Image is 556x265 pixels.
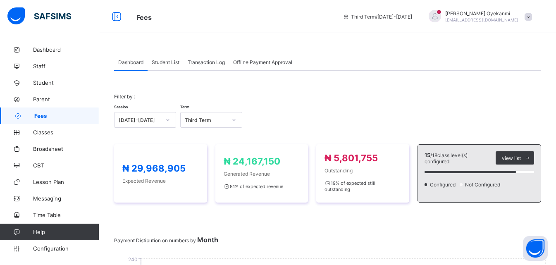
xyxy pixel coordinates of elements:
span: Messaging [33,195,99,202]
span: [EMAIL_ADDRESS][DOMAIN_NAME] [445,17,518,22]
tspan: 240 [128,256,138,263]
span: Broadsheet [33,146,99,152]
span: CBT [33,162,99,169]
span: Dashboard [33,46,99,53]
span: session/term information [343,14,412,20]
div: Third Term [185,117,227,123]
span: ₦ 5,801,755 [325,153,378,163]
span: Term [180,105,189,109]
span: Month [197,236,218,244]
span: Help [33,229,99,235]
span: Classes [33,129,99,136]
span: Fees [34,112,99,119]
span: Student [33,79,99,86]
span: [PERSON_NAME] Oyekanmi [445,10,518,17]
img: safsims [7,7,71,25]
span: / 18 class level(s) configured [425,152,468,165]
span: Time Table [33,212,99,218]
span: 19 % of expected still outstanding [325,180,375,192]
div: [DATE]-[DATE] [119,117,161,123]
span: Filter by : [114,93,135,100]
span: Parent [33,96,99,103]
span: view list [502,155,521,161]
span: Session [114,105,128,109]
span: Outstanding [325,167,401,174]
span: Dashboard [118,59,143,65]
span: Configuration [33,245,99,252]
div: JanetOyekanmi [420,10,536,24]
span: Student List [152,59,179,65]
span: Offline Payment Approval [233,59,292,65]
span: Fees [136,13,152,21]
span: Transaction Log [188,59,225,65]
span: 15 [425,152,430,158]
button: Open asap [523,236,548,261]
span: Configured [429,181,458,188]
span: Payment Distibution on numbers by [114,237,218,244]
span: ₦ 24,167,150 [224,156,280,167]
span: 81 % of expected revenue [224,184,283,189]
span: Staff [33,63,99,69]
span: Expected Revenue [122,178,199,184]
span: ₦ 29,968,905 [122,163,186,174]
span: Generated Revenue [224,171,300,177]
span: Lesson Plan [33,179,99,185]
span: Not Configured [464,181,503,188]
